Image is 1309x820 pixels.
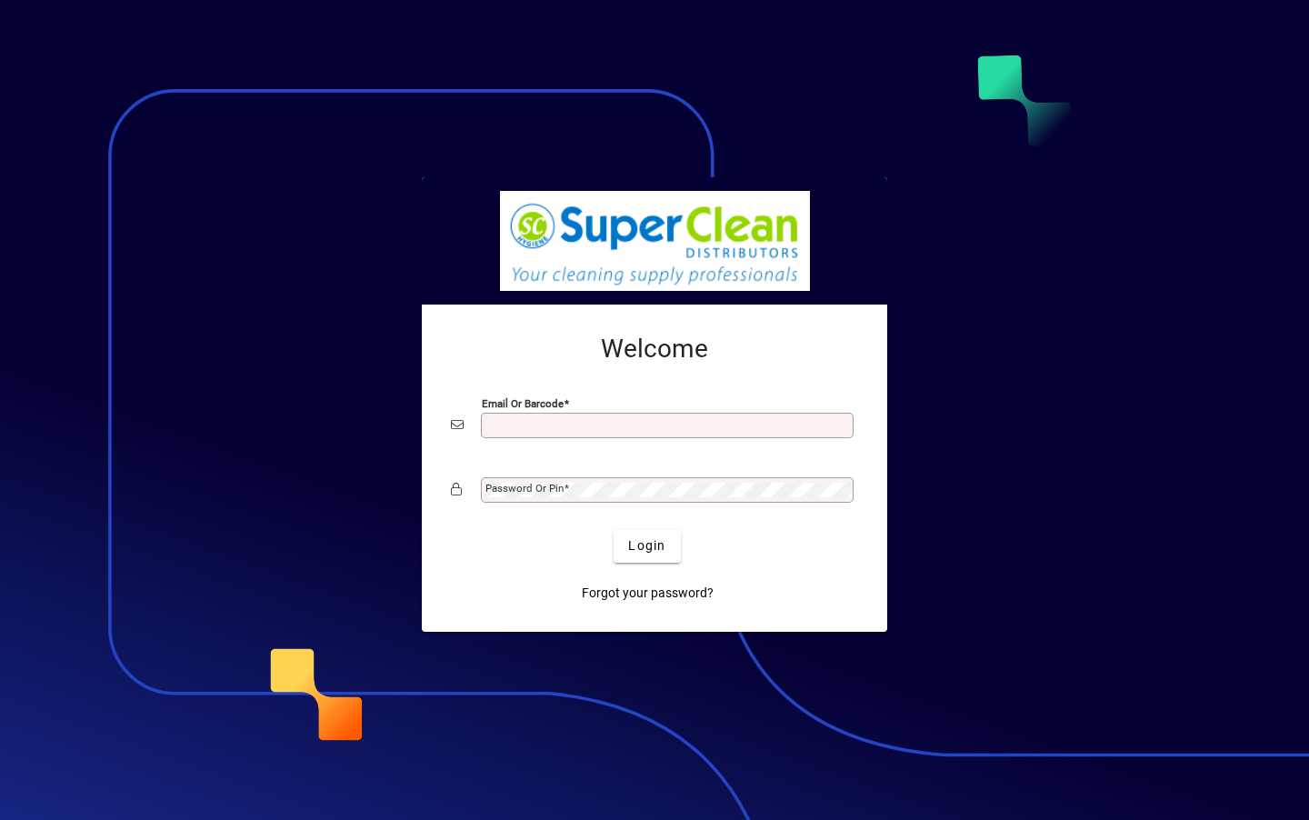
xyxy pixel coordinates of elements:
span: Forgot your password? [582,584,714,603]
button: Login [614,530,680,563]
mat-label: Password or Pin [485,482,564,495]
mat-label: Email or Barcode [482,396,564,409]
h2: Welcome [451,334,858,365]
span: Login [628,536,665,555]
a: Forgot your password? [575,577,721,610]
